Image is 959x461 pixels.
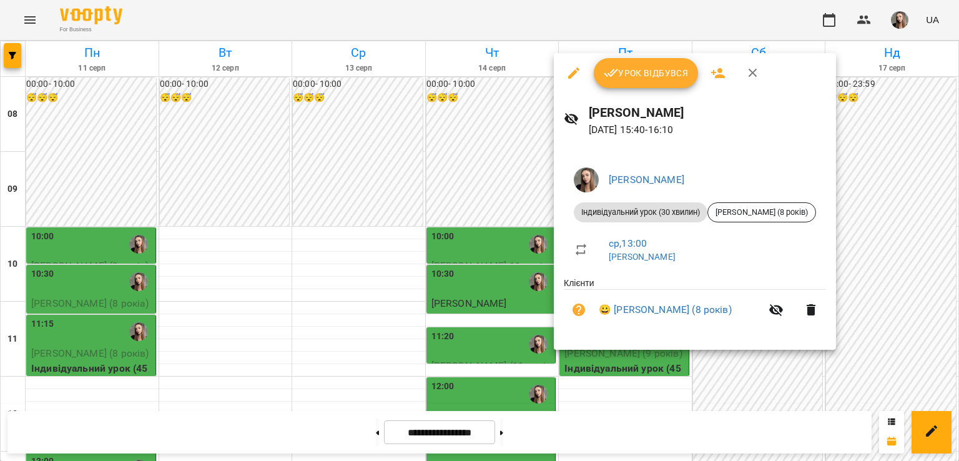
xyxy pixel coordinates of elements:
img: 6616469b542043e9b9ce361bc48015fd.jpeg [574,167,599,192]
div: [PERSON_NAME] (8 років) [707,202,816,222]
a: ср , 13:00 [609,237,647,249]
span: [PERSON_NAME] (8 років) [708,207,815,218]
span: Індивідуальний урок (30 хвилин) [574,207,707,218]
span: Урок відбувся [604,66,689,81]
p: [DATE] 15:40 - 16:10 [589,122,826,137]
a: 😀 [PERSON_NAME] (8 років) [599,302,732,317]
button: Урок відбувся [594,58,699,88]
h6: [PERSON_NAME] [589,103,826,122]
a: [PERSON_NAME] [609,174,684,186]
ul: Клієнти [564,277,826,335]
a: [PERSON_NAME] [609,252,676,262]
